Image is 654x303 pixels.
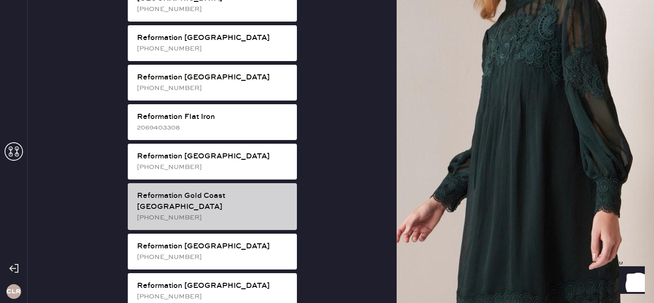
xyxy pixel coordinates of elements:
div: [PHONE_NUMBER] [137,213,290,223]
div: [PHONE_NUMBER] [137,292,290,302]
div: Reformation [GEOGRAPHIC_DATA] [137,33,290,44]
div: Reformation Flat Iron [137,112,290,123]
div: [PHONE_NUMBER] [137,44,290,54]
div: Reformation [GEOGRAPHIC_DATA] [137,241,290,252]
div: 2069403308 [137,123,290,133]
div: [PHONE_NUMBER] [137,252,290,262]
div: Reformation [GEOGRAPHIC_DATA] [137,72,290,83]
div: [PHONE_NUMBER] [137,162,290,172]
div: Reformation [GEOGRAPHIC_DATA] [137,151,290,162]
div: Reformation Gold Coast [GEOGRAPHIC_DATA] [137,191,290,213]
iframe: Front Chat [610,262,650,301]
div: [PHONE_NUMBER] [137,4,290,14]
div: [PHONE_NUMBER] [137,83,290,93]
div: Reformation [GEOGRAPHIC_DATA] [137,281,290,292]
h3: CLR [6,288,21,295]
